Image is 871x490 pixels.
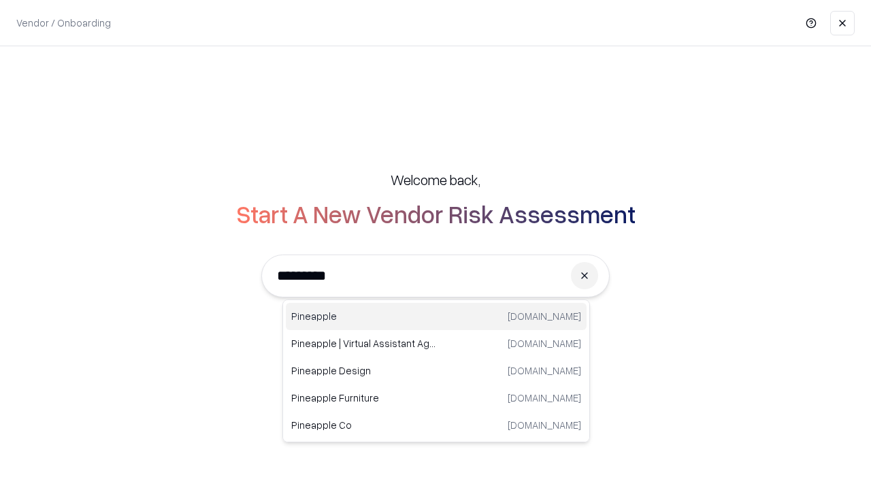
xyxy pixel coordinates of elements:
p: [DOMAIN_NAME] [508,391,581,405]
h2: Start A New Vendor Risk Assessment [236,200,636,227]
p: [DOMAIN_NAME] [508,309,581,323]
p: Pineapple Furniture [291,391,436,405]
div: Suggestions [282,299,590,442]
p: [DOMAIN_NAME] [508,363,581,378]
p: Pineapple Design [291,363,436,378]
p: [DOMAIN_NAME] [508,336,581,350]
p: Pineapple | Virtual Assistant Agency [291,336,436,350]
p: Vendor / Onboarding [16,16,111,30]
p: Pineapple Co [291,418,436,432]
h5: Welcome back, [391,170,480,189]
p: [DOMAIN_NAME] [508,418,581,432]
p: Pineapple [291,309,436,323]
